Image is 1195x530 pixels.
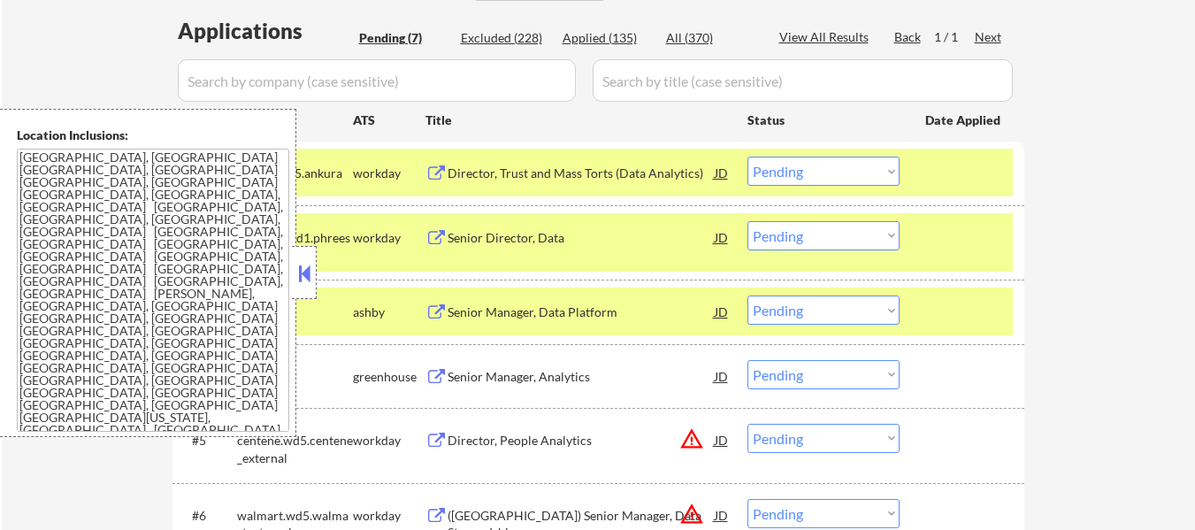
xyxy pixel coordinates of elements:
div: ATS [353,111,425,129]
div: greenhouse [353,368,425,386]
div: Applications [178,20,353,42]
div: workday [353,507,425,525]
div: Location Inclusions: [17,127,289,144]
div: #6 [192,507,223,525]
input: Search by company (case sensitive) [178,59,576,102]
div: JD [713,157,731,188]
div: JD [713,424,731,456]
div: centene.wd5.centene_external [237,432,353,466]
div: Date Applied [925,111,1003,129]
div: Pending (7) [359,29,448,47]
input: Search by title (case sensitive) [593,59,1013,102]
div: workday [353,432,425,449]
div: Applied (135) [563,29,651,47]
div: workday [353,165,425,182]
div: JD [713,360,731,392]
button: warning_amber [679,426,704,451]
div: 1 / 1 [934,28,975,46]
div: Back [894,28,923,46]
div: Title [425,111,731,129]
div: Director, Trust and Mass Torts (Data Analytics) [448,165,715,182]
div: Senior Manager, Analytics [448,368,715,386]
div: Status [747,104,900,135]
div: All (370) [666,29,755,47]
div: Excluded (228) [461,29,549,47]
div: workday [353,229,425,247]
div: JD [713,296,731,327]
div: View All Results [779,28,874,46]
div: ashby [353,303,425,321]
div: Next [975,28,1003,46]
div: Senior Manager, Data Platform [448,303,715,321]
button: warning_amber [679,502,704,526]
div: Senior Director, Data [448,229,715,247]
div: JD [713,221,731,253]
div: #5 [192,432,223,449]
div: Director, People Analytics [448,432,715,449]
